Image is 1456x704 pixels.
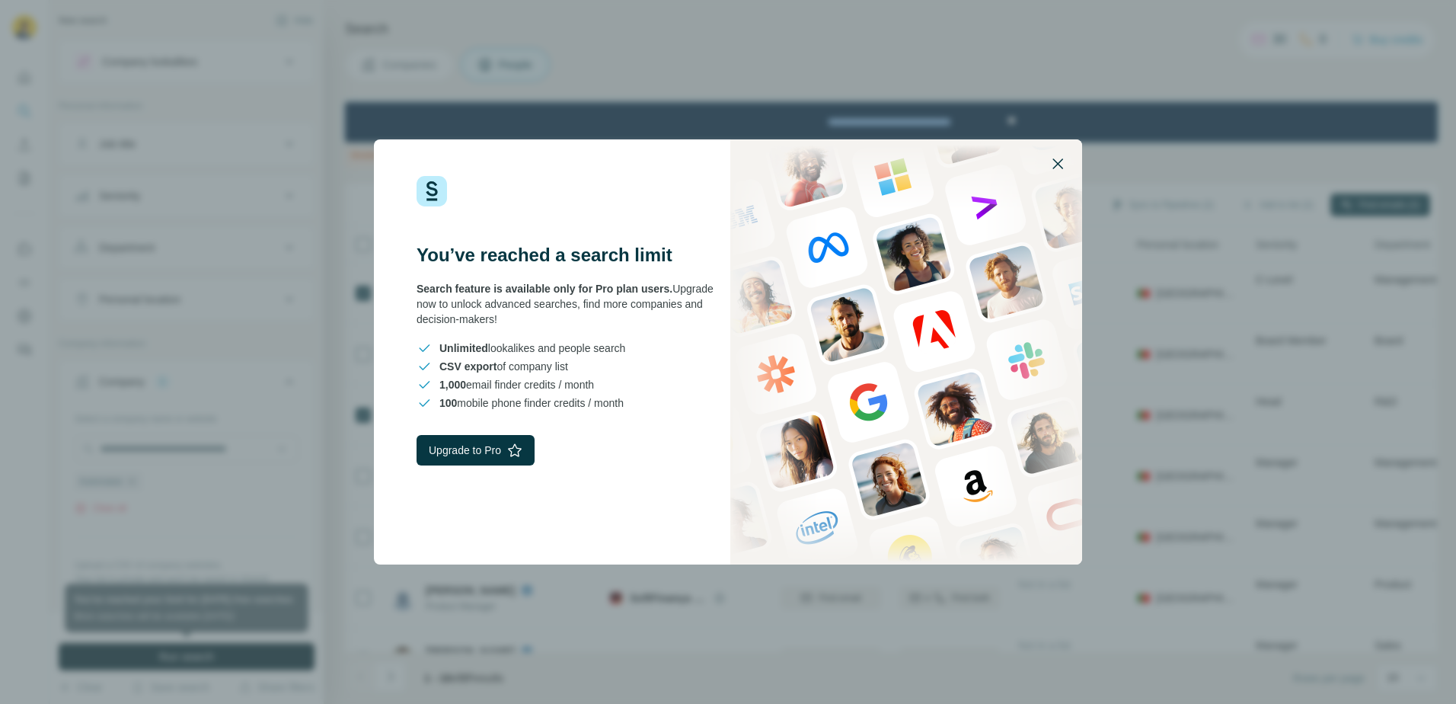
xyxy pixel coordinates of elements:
[439,397,457,409] span: 100
[439,341,625,356] span: lookalikes and people search
[417,435,535,466] button: Upgrade to Pro
[439,359,568,374] span: of company list
[439,395,624,411] span: mobile phone finder credits / month
[439,379,466,391] span: 1,000
[417,243,728,267] h3: You’ve reached a search limit
[417,281,728,327] div: Upgrade now to unlock advanced searches, find more companies and decision-makers!
[730,139,1082,565] img: Surfe Stock Photo - showing people and technologies
[439,342,488,354] span: Unlimited
[439,360,497,373] span: CSV export
[440,3,650,37] div: Watch our October Product update
[439,377,594,392] span: email finder credits / month
[417,283,672,295] span: Search feature is available only for Pro plan users.
[417,176,447,206] img: Surfe Logo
